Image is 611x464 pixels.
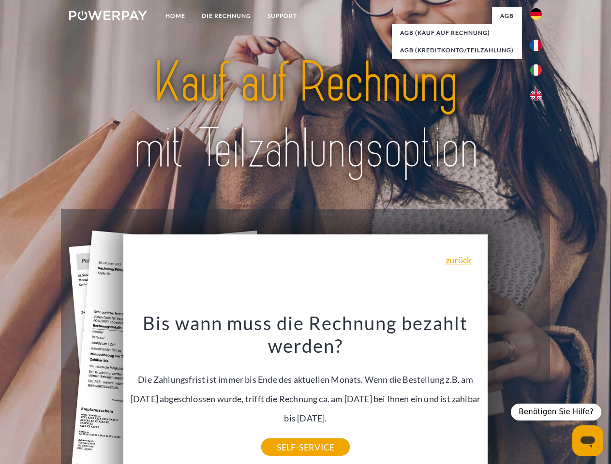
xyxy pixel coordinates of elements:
[530,40,542,51] img: fr
[194,7,259,25] a: DIE RECHNUNG
[129,311,482,358] h3: Bis wann muss die Rechnung bezahlt werden?
[259,7,305,25] a: SUPPORT
[492,7,522,25] a: agb
[261,438,350,456] a: SELF-SERVICE
[530,8,542,20] img: de
[511,404,601,420] div: Benötigen Sie Hilfe?
[572,425,603,456] iframe: Schaltfläche zum Öffnen des Messaging-Fensters; Konversation läuft
[157,7,194,25] a: Home
[92,46,519,185] img: title-powerpay_de.svg
[446,256,471,264] a: zurück
[530,64,542,76] img: it
[392,24,522,42] a: AGB (Kauf auf Rechnung)
[69,11,147,20] img: logo-powerpay-white.svg
[129,311,482,447] div: Die Zahlungsfrist ist immer bis Ende des aktuellen Monats. Wenn die Bestellung z.B. am [DATE] abg...
[530,89,542,101] img: en
[392,42,522,59] a: AGB (Kreditkonto/Teilzahlung)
